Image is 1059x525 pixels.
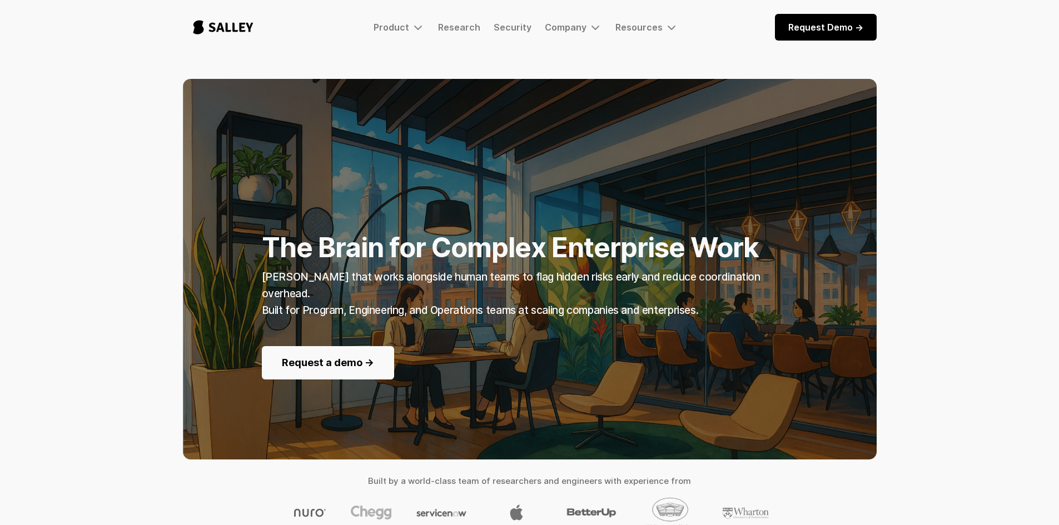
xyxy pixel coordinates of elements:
a: Security [494,22,531,33]
a: home [183,9,263,46]
div: Product [374,21,425,34]
div: Product [374,22,409,33]
div: Resources [615,22,663,33]
strong: [PERSON_NAME] that works alongside human teams to flag hidden risks early and reduce coordination... [262,271,760,317]
a: Research [438,22,480,33]
div: Company [545,21,602,34]
a: Request a demo -> [262,346,394,379]
h4: Built by a world-class team of researchers and engineers with experience from [183,473,877,489]
a: Request Demo -> [775,14,877,41]
div: Resources [615,21,678,34]
div: Company [545,22,586,33]
strong: The Brain for Complex Enterprise Work [262,231,759,264]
